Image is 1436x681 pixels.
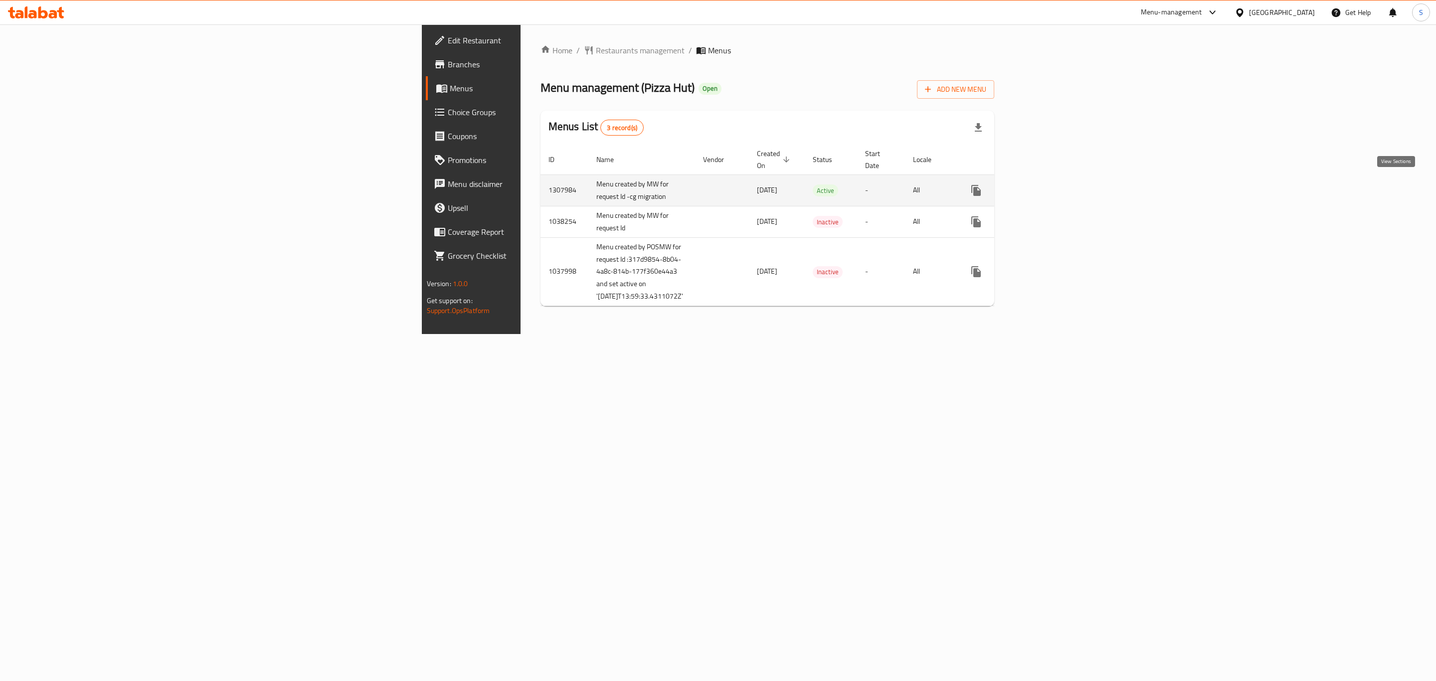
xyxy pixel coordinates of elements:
[956,145,1068,175] th: Actions
[600,120,644,136] div: Total records count
[905,174,956,206] td: All
[988,178,1012,202] button: Change Status
[757,265,777,278] span: [DATE]
[448,250,654,262] span: Grocery Checklist
[699,83,721,95] div: Open
[426,172,662,196] a: Menu disclaimer
[448,226,654,238] span: Coverage Report
[813,266,843,278] span: Inactive
[427,294,473,307] span: Get support on:
[426,76,662,100] a: Menus
[453,277,468,290] span: 1.0.0
[905,206,956,237] td: All
[757,148,793,171] span: Created On
[448,58,654,70] span: Branches
[813,154,845,166] span: Status
[601,123,643,133] span: 3 record(s)
[988,210,1012,234] button: Change Status
[426,100,662,124] a: Choice Groups
[1419,7,1423,18] span: S
[426,52,662,76] a: Branches
[426,244,662,268] a: Grocery Checklist
[857,206,905,237] td: -
[540,44,995,56] nav: breadcrumb
[427,304,490,317] a: Support.OpsPlatform
[964,178,988,202] button: more
[703,154,737,166] span: Vendor
[540,76,695,99] span: Menu management ( Pizza Hut )
[540,145,1068,307] table: enhanced table
[964,210,988,234] button: more
[699,84,721,93] span: Open
[757,215,777,228] span: [DATE]
[857,237,905,306] td: -
[813,185,838,196] span: Active
[913,154,944,166] span: Locale
[1141,6,1202,18] div: Menu-management
[427,277,451,290] span: Version:
[426,28,662,52] a: Edit Restaurant
[905,237,956,306] td: All
[757,183,777,196] span: [DATE]
[596,154,627,166] span: Name
[448,34,654,46] span: Edit Restaurant
[548,119,644,136] h2: Menus List
[448,154,654,166] span: Promotions
[857,174,905,206] td: -
[813,216,843,228] span: Inactive
[448,130,654,142] span: Coupons
[966,116,990,140] div: Export file
[448,202,654,214] span: Upsell
[865,148,893,171] span: Start Date
[450,82,654,94] span: Menus
[689,44,692,56] li: /
[448,106,654,118] span: Choice Groups
[426,220,662,244] a: Coverage Report
[426,196,662,220] a: Upsell
[988,260,1012,284] button: Change Status
[548,154,567,166] span: ID
[426,124,662,148] a: Coupons
[426,148,662,172] a: Promotions
[917,80,994,99] button: Add New Menu
[925,83,986,96] span: Add New Menu
[708,44,731,56] span: Menus
[964,260,988,284] button: more
[1249,7,1315,18] div: [GEOGRAPHIC_DATA]
[448,178,654,190] span: Menu disclaimer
